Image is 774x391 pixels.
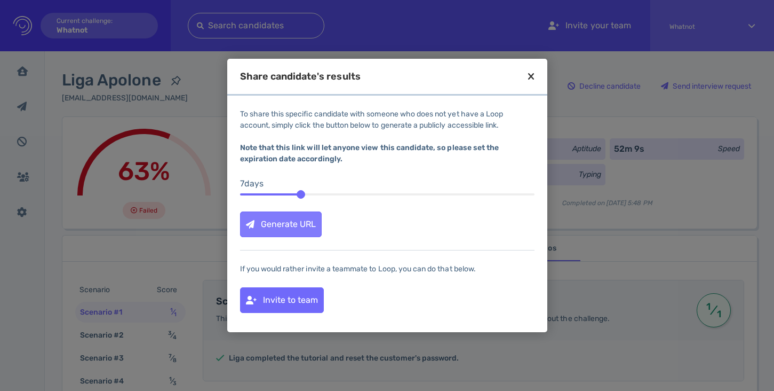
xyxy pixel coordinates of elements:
[241,288,323,312] div: Invite to team
[240,143,499,163] b: Note that this link will let anyone view this candidate, so please set the expiration date accord...
[240,108,534,165] div: To share this specific candidate with someone who does not yet have a Loop account, simply click ...
[240,212,322,237] button: Generate URL
[240,263,534,275] div: If you would rather invite a teammate to Loop, you can do that below.
[240,177,534,190] div: 7 day s
[241,212,321,237] div: Generate URL
[240,287,324,313] button: Invite to team
[240,72,361,81] div: Share candidate's results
